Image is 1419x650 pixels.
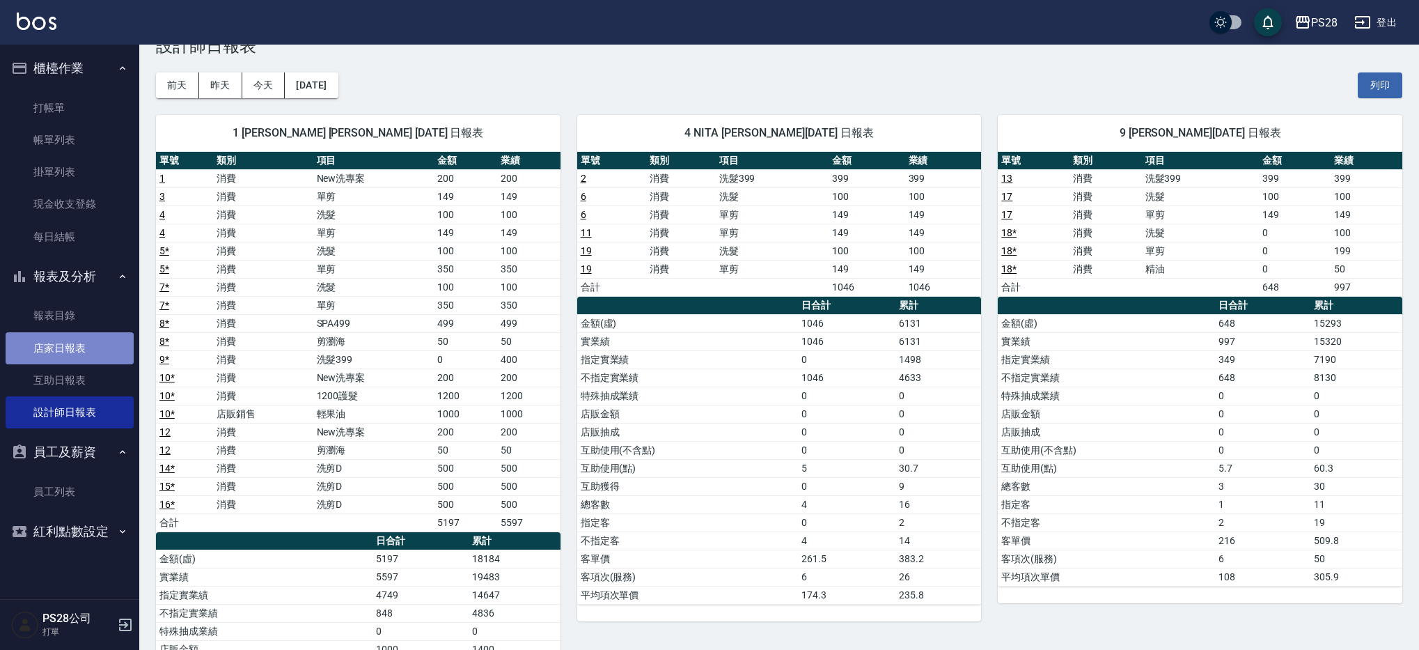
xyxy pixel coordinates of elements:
th: 項目 [1142,152,1259,170]
td: 4 [798,532,895,550]
td: 100 [497,206,560,224]
td: 1046 [798,369,895,387]
td: 400 [497,350,560,369]
th: 金額 [1259,152,1331,170]
p: 打單 [42,626,113,638]
td: 50 [1331,260,1402,278]
td: 399 [1259,169,1331,187]
th: 日合計 [373,532,468,550]
td: 消費 [646,187,716,206]
td: 金額(虛) [998,314,1214,332]
td: 399 [829,169,905,187]
a: 2 [581,173,586,184]
td: 18184 [469,550,560,568]
td: 0 [1259,242,1331,260]
td: 100 [497,278,560,296]
button: save [1254,8,1282,36]
td: 消費 [646,224,716,242]
td: 108 [1215,568,1310,586]
td: 互助使用(不含點) [577,441,798,459]
td: 149 [1259,206,1331,224]
th: 類別 [213,152,313,170]
button: 今天 [242,72,285,98]
td: 399 [905,169,982,187]
td: 50 [497,441,560,459]
td: 洗髮 [716,187,829,206]
td: 洗剪D [313,477,434,495]
button: 報表及分析 [6,258,134,295]
td: 100 [497,242,560,260]
td: 0 [1215,423,1310,441]
td: 100 [434,206,497,224]
td: 199 [1331,242,1402,260]
td: 19 [1310,513,1402,532]
th: 項目 [716,152,829,170]
button: 櫃檯作業 [6,50,134,86]
td: 100 [1331,224,1402,242]
td: 洗髮 [313,206,434,224]
td: 100 [829,187,905,206]
td: 0 [1310,387,1402,405]
td: 0 [798,423,895,441]
td: 不指定客 [577,532,798,550]
td: 指定實業績 [577,350,798,369]
th: 金額 [434,152,497,170]
td: 50 [434,332,497,350]
td: 總客數 [577,495,798,513]
td: 15293 [1310,314,1402,332]
th: 累計 [469,532,560,550]
th: 金額 [829,152,905,170]
td: 100 [1331,187,1402,206]
td: 互助獲得 [577,477,798,495]
td: 消費 [213,187,313,206]
td: 149 [497,187,560,206]
td: 500 [434,477,497,495]
td: 洗髮 [313,242,434,260]
td: 特殊抽成業績 [577,387,798,405]
td: 1200護髮 [313,387,434,405]
td: 0 [895,441,982,459]
td: 平均項次單價 [998,568,1214,586]
table: a dense table [577,152,982,297]
td: 單剪 [1142,242,1259,260]
td: 50 [434,441,497,459]
td: 500 [497,495,560,513]
td: 30 [1310,477,1402,495]
h5: PS28公司 [42,612,113,626]
td: 5197 [373,550,468,568]
td: 精油 [1142,260,1259,278]
td: 500 [434,495,497,513]
th: 日合計 [798,297,895,315]
td: 4633 [895,369,982,387]
td: 消費 [213,423,313,441]
td: 店販抽成 [577,423,798,441]
td: 不指定實業績 [998,369,1214,387]
td: 消費 [1069,224,1141,242]
td: 149 [434,224,497,242]
td: 單剪 [1142,206,1259,224]
td: 特殊抽成業績 [998,387,1214,405]
td: 洗髮399 [716,169,829,187]
td: 60.3 [1310,459,1402,477]
td: 1000 [497,405,560,423]
td: 0 [1215,405,1310,423]
a: 12 [159,444,171,456]
td: 1498 [895,350,982,369]
td: 499 [434,314,497,332]
td: 金額(虛) [156,550,373,568]
th: 累計 [1310,297,1402,315]
td: 1200 [434,387,497,405]
td: New洗專案 [313,423,434,441]
td: 單剪 [313,260,434,278]
td: 消費 [213,459,313,477]
td: 100 [905,242,982,260]
td: 200 [434,169,497,187]
td: 15320 [1310,332,1402,350]
td: 1046 [829,278,905,296]
table: a dense table [156,152,560,532]
td: 1000 [434,405,497,423]
a: 報表目錄 [6,300,134,332]
td: 洗髮 [313,278,434,296]
a: 19 [581,245,592,256]
td: 0 [798,350,895,369]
